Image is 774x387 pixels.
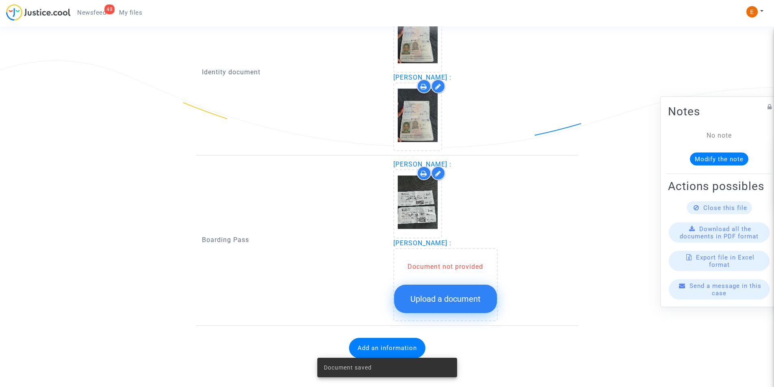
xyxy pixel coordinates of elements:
span: [PERSON_NAME] : [393,74,451,81]
a: 48Newsfeed [71,6,113,19]
button: Modify the note [690,152,748,165]
h2: Notes [668,104,770,118]
h2: Actions possibles [668,179,770,193]
button: Upload a document [394,285,497,313]
div: No note [680,130,758,140]
span: My files [119,9,142,16]
span: Export file in Excel format [696,253,754,268]
img: jc-logo.svg [6,4,71,21]
div: Document not provided [394,262,497,272]
button: Add an information [349,338,425,358]
span: [PERSON_NAME] : [393,239,451,247]
span: Close this file [703,204,747,211]
p: Boarding Pass [202,235,381,245]
div: 48 [104,4,115,14]
span: Newsfeed [77,9,106,16]
span: Send a message in this case [689,282,761,296]
span: Upload a document [410,294,481,304]
a: My files [113,6,149,19]
img: ACg8ocIeiFvHKe4dA5oeRFd_CiCnuxWUEc1A2wYhRJE3TTWt=s96-c [746,6,758,17]
span: Document saved [324,363,372,372]
span: [PERSON_NAME] : [393,160,451,168]
span: Download all the documents in PDF format [680,225,759,240]
p: Identity document [202,67,381,77]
